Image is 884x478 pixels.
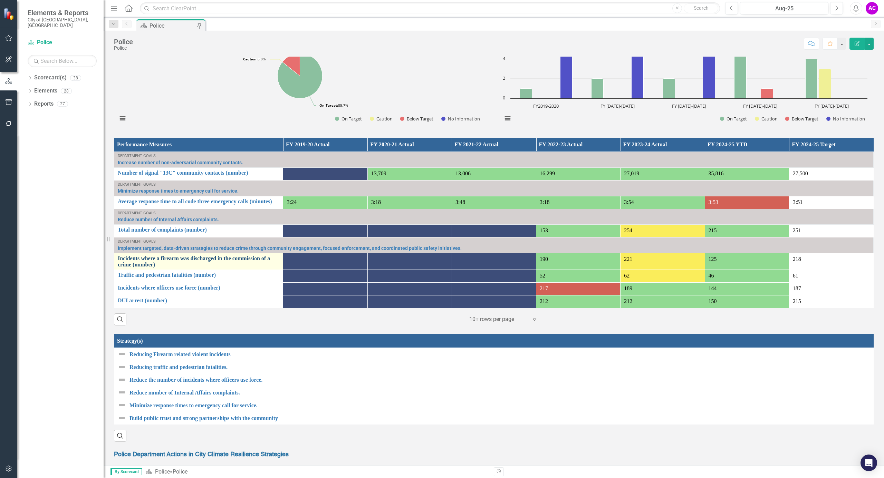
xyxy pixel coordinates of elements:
[793,256,801,262] span: 218
[118,350,126,358] img: Not Defined
[319,103,338,108] tspan: On Target:
[709,256,717,262] span: 125
[28,17,97,28] small: City of [GEOGRAPHIC_DATA], [GEOGRAPHIC_DATA]
[743,103,777,109] text: FY [DATE]-[DATE]
[560,39,573,99] path: FY2019-2020, 6. No Information.
[118,217,870,222] a: Reduce number of Internal Affairs complaints.
[734,39,747,99] path: FY 2022-2023, 6. On Target.
[114,26,486,129] svg: Interactive chart
[709,170,724,176] span: 35,816
[866,2,878,14] div: AC
[761,89,773,99] path: FY 2022-2023, 1. Below Target.
[145,468,489,476] div: »
[540,285,548,291] span: 217
[632,49,644,99] path: FY 2020-2021, 5. No Information.
[727,116,747,122] text: On Target
[118,170,279,176] a: Number of signal "13C" community contacts (number)
[789,225,873,237] td: Double-Click to Edit
[785,116,819,122] button: Show Below Target
[455,199,465,205] span: 3:48
[792,116,818,122] text: Below Target
[793,227,801,233] span: 251
[540,227,548,233] span: 153
[520,39,818,99] g: On Target, bar series 1 of 4 with 5 bars.
[118,255,279,267] a: Incidents where a firearm was discharged in the commission of a crime (number)
[243,57,258,61] tspan: Caution:
[129,377,871,383] a: Reduce the number of incidents where officers use force.
[793,285,801,291] span: 187
[793,273,798,279] span: 61
[61,88,72,94] div: 28
[28,55,97,67] input: Search Below...
[789,295,873,308] td: Double-Click to Edit
[740,2,828,14] button: Aug-25
[503,55,506,61] text: 4
[114,283,283,295] td: Double-Click to Edit Right Click for Context Menu
[709,273,714,279] span: 46
[319,103,348,108] text: 85.7%
[114,209,874,225] td: Double-Click to Edit Right Click for Context Menu
[118,198,279,205] a: Average response time to all code three emergency calls (minutes)
[34,74,67,82] a: Scorecard(s)
[806,59,818,99] path: FY 2023-2024, 4. On Target.
[441,116,480,122] button: Show No Information
[815,103,849,109] text: FY [DATE]-[DATE]
[114,451,289,458] strong: Police Department Actions in City Climate Resilience Strategies
[70,75,81,81] div: 38
[407,116,433,122] text: Below Target
[533,103,559,109] text: FY2019-2020
[370,116,393,122] button: Show Caution
[114,295,283,308] td: Double-Click to Edit Right Click for Context Menu
[761,116,778,122] text: Caution
[540,256,548,262] span: 190
[499,26,871,129] svg: Interactive chart
[371,199,381,205] span: 3:18
[114,253,283,270] td: Double-Click to Edit Right Click for Context Menu
[114,168,283,181] td: Double-Click to Edit Right Click for Context Menu
[624,256,632,262] span: 221
[624,199,634,205] span: 3:54
[118,363,126,371] img: Not Defined
[560,39,857,99] g: No Information, bar series 4 of 4 with 5 bars.
[793,199,803,205] span: 3:51
[110,468,142,475] span: By Scorecard
[118,297,279,304] a: DUI arrest (number)
[503,95,505,101] text: 0
[789,270,873,283] td: Double-Click to Edit
[118,285,279,291] a: Incidents where officers use force (number)
[400,116,434,122] button: Show Below Target
[709,285,717,291] span: 144
[793,170,808,176] span: 27,500
[789,283,873,295] td: Double-Click to Edit
[282,62,300,76] path: Caution, 0.
[129,364,871,370] a: Reducing traffic and pedestrian fatalities.
[861,455,877,471] div: Open Intercom Messenger
[720,116,747,122] button: Show On Target
[663,79,675,99] path: FY 2021-2022, 2. On Target.
[503,114,512,123] button: View chart menu, Year over Year Performance
[114,152,874,168] td: Double-Click to Edit Right Click for Context Menu
[709,199,718,205] span: 3:53
[520,89,532,99] path: FY2019-2020, 1. On Target.
[694,5,709,11] span: Search
[535,69,831,99] g: Caution, bar series 2 of 4 with 5 bars.
[624,273,630,279] span: 62
[173,468,188,475] div: Police
[114,270,283,283] td: Double-Click to Edit Right Click for Context Menu
[129,351,871,358] a: Reducing Firearm related violent incidents
[833,116,865,122] text: No Information
[118,246,870,251] a: Implement targeted, data-driven strategies to reduce crime through community engagement, focused ...
[709,298,717,304] span: 150
[540,298,548,304] span: 212
[114,46,133,51] div: Police
[376,116,393,122] text: Caution
[140,2,720,14] input: Search ClearPoint...
[342,116,362,122] text: On Target
[624,298,632,304] span: 212
[114,225,283,237] td: Double-Click to Edit Right Click for Context Menu
[129,415,871,421] a: Build public trust and strong partnerships with the community
[742,4,826,13] div: Aug-25
[540,273,545,279] span: 52
[819,69,831,99] path: FY 2023-2024, 3. Caution.
[57,101,68,107] div: 27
